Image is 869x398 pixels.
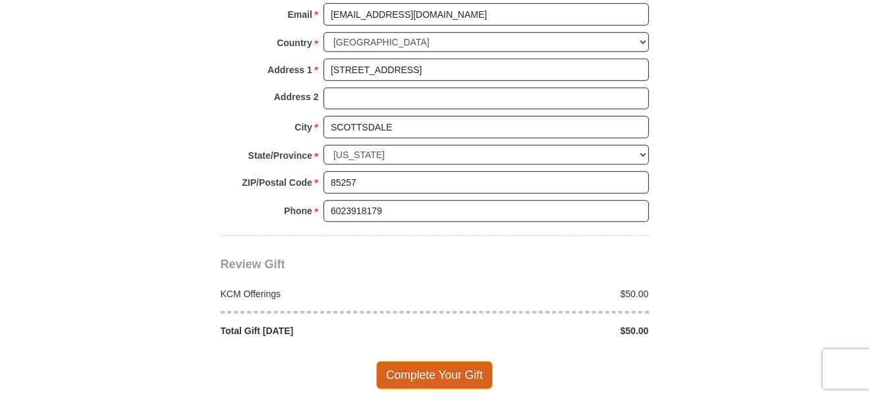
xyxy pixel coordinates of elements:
strong: Country [277,34,312,52]
div: $50.00 [435,287,656,300]
strong: Address 1 [267,61,312,79]
div: Total Gift [DATE] [213,324,435,337]
strong: State/Province [248,146,312,165]
div: KCM Offerings [213,287,435,300]
div: $50.00 [435,324,656,337]
strong: Email [288,5,312,24]
span: Review Gift [221,258,285,271]
span: Complete Your Gift [376,361,493,389]
strong: ZIP/Postal Code [242,173,312,192]
strong: Address 2 [274,88,319,106]
strong: City [294,118,312,136]
strong: Phone [284,202,312,220]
